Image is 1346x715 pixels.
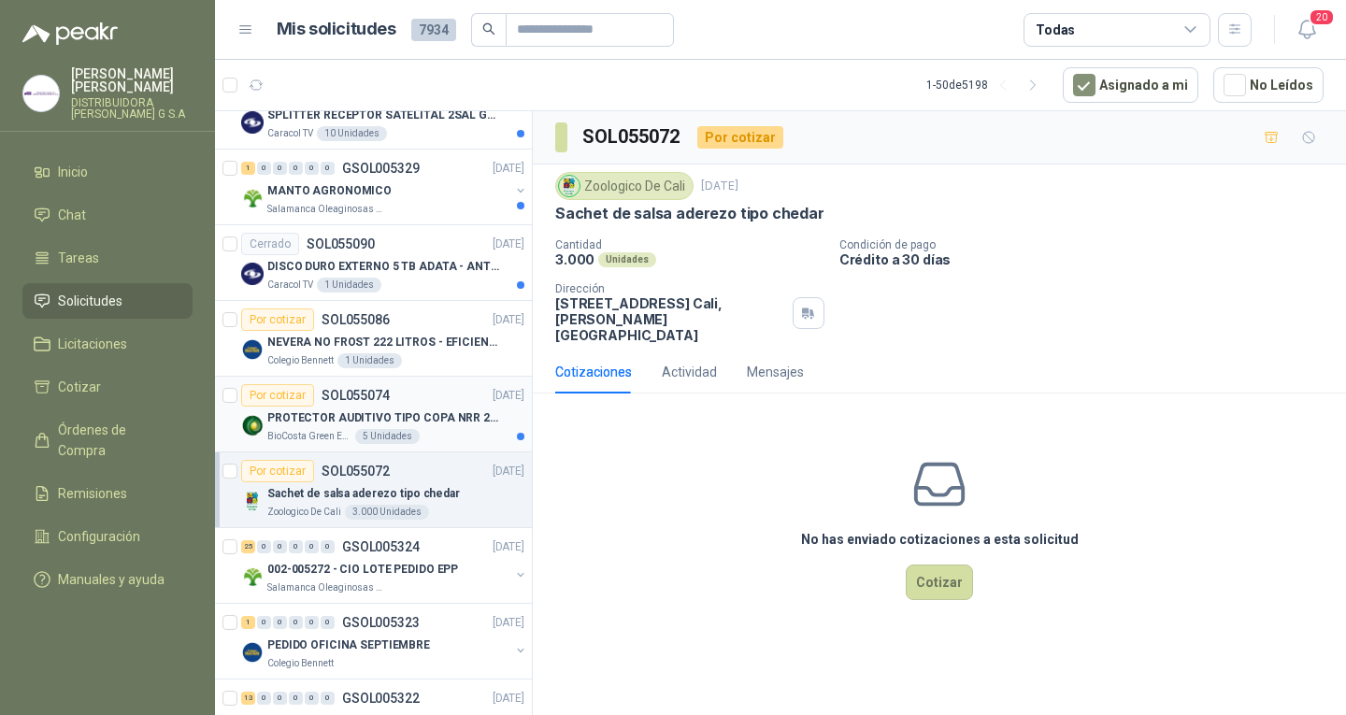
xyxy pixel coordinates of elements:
[277,16,396,43] h1: Mis solicitudes
[342,162,420,175] p: GSOL005329
[317,278,381,293] div: 1 Unidades
[355,429,420,444] div: 5 Unidades
[241,565,264,588] img: Company Logo
[482,22,495,36] span: search
[267,409,500,427] p: PROTECTOR AUDITIVO TIPO COPA NRR 23dB
[215,74,532,150] a: Por cotizarSOL055098[DATE] Company LogoSPLITTER RECEPTOR SATELITAL 2SAL GT-SP21Caracol TV10 Unidades
[58,205,86,225] span: Chat
[241,490,264,512] img: Company Logo
[58,569,165,590] span: Manuales y ayuda
[241,233,299,255] div: Cerrado
[322,389,390,402] p: SOL055074
[321,616,335,629] div: 0
[215,377,532,452] a: Por cotizarSOL055074[DATE] Company LogoPROTECTOR AUDITIVO TIPO COPA NRR 23dBBioCosta Green Energy...
[22,326,193,362] a: Licitaciones
[71,97,193,120] p: DISTRIBUIDORA [PERSON_NAME] G S.A
[241,187,264,209] img: Company Logo
[267,202,385,217] p: Salamanca Oleaginosas SAS
[267,182,392,200] p: MANTO AGRONOMICO
[257,162,271,175] div: 0
[801,529,1079,550] h3: No has enviado cotizaciones a esta solicitud
[598,252,656,267] div: Unidades
[241,414,264,436] img: Company Logo
[493,614,524,632] p: [DATE]
[322,465,390,478] p: SOL055072
[559,176,580,196] img: Company Logo
[267,561,458,579] p: 002-005272 - CIO LOTE PEDIDO EPP
[273,540,287,553] div: 0
[493,311,524,329] p: [DATE]
[58,526,140,547] span: Configuración
[267,258,500,276] p: DISCO DURO EXTERNO 5 TB ADATA - ANTIGOLPES
[241,641,264,664] img: Company Logo
[22,283,193,319] a: Solicitudes
[555,295,785,343] p: [STREET_ADDRESS] Cali , [PERSON_NAME][GEOGRAPHIC_DATA]
[241,616,255,629] div: 1
[289,162,303,175] div: 0
[22,562,193,597] a: Manuales y ayuda
[257,616,271,629] div: 0
[267,278,313,293] p: Caracol TV
[493,690,524,708] p: [DATE]
[71,67,193,93] p: [PERSON_NAME] [PERSON_NAME]
[493,387,524,405] p: [DATE]
[267,353,334,368] p: Colegio Bennett
[1213,67,1324,103] button: No Leídos
[273,616,287,629] div: 0
[1036,20,1075,40] div: Todas
[22,197,193,233] a: Chat
[926,70,1048,100] div: 1 - 50 de 5198
[241,162,255,175] div: 1
[289,616,303,629] div: 0
[342,616,420,629] p: GSOL005323
[23,76,59,111] img: Company Logo
[267,334,500,351] p: NEVERA NO FROST 222 LITROS - EFICIENCIA ENERGETICA A
[493,538,524,556] p: [DATE]
[307,237,375,250] p: SOL055090
[839,251,1339,267] p: Crédito a 30 días
[267,580,385,595] p: Salamanca Oleaginosas SAS
[241,308,314,331] div: Por cotizar
[22,22,118,45] img: Logo peakr
[493,236,524,253] p: [DATE]
[241,263,264,285] img: Company Logo
[555,204,824,223] p: Sachet de salsa aderezo tipo chedar
[22,369,193,405] a: Cotizar
[58,334,127,354] span: Licitaciones
[22,519,193,554] a: Configuración
[58,483,127,504] span: Remisiones
[22,412,193,468] a: Órdenes de Compra
[493,463,524,480] p: [DATE]
[322,313,390,326] p: SOL055086
[582,122,682,151] h3: SOL055072
[321,540,335,553] div: 0
[555,282,785,295] p: Dirección
[58,377,101,397] span: Cotizar
[22,154,193,190] a: Inicio
[305,692,319,705] div: 0
[555,251,594,267] p: 3.000
[662,362,717,382] div: Actividad
[747,362,804,382] div: Mensajes
[317,126,387,141] div: 10 Unidades
[555,172,694,200] div: Zoologico De Cali
[215,225,532,301] a: CerradoSOL055090[DATE] Company LogoDISCO DURO EXTERNO 5 TB ADATA - ANTIGOLPESCaracol TV1 Unidades
[697,126,783,149] div: Por cotizar
[337,353,402,368] div: 1 Unidades
[241,157,528,217] a: 1 0 0 0 0 0 GSOL005329[DATE] Company LogoMANTO AGRONOMICOSalamanca Oleaginosas SAS
[342,540,420,553] p: GSOL005324
[289,540,303,553] div: 0
[555,362,632,382] div: Cotizaciones
[241,384,314,407] div: Por cotizar
[289,692,303,705] div: 0
[58,248,99,268] span: Tareas
[58,162,88,182] span: Inicio
[215,452,532,528] a: Por cotizarSOL055072[DATE] Company LogoSachet de salsa aderezo tipo chedarZoologico De Cali3.000 ...
[267,505,341,520] p: Zoologico De Cali
[267,429,351,444] p: BioCosta Green Energy S.A.S
[273,692,287,705] div: 0
[215,301,532,377] a: Por cotizarSOL055086[DATE] Company LogoNEVERA NO FROST 222 LITROS - EFICIENCIA ENERGETICA AColegi...
[493,160,524,178] p: [DATE]
[241,536,528,595] a: 25 0 0 0 0 0 GSOL005324[DATE] Company Logo002-005272 - CIO LOTE PEDIDO EPPSalamanca Oleaginosas SAS
[701,178,738,195] p: [DATE]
